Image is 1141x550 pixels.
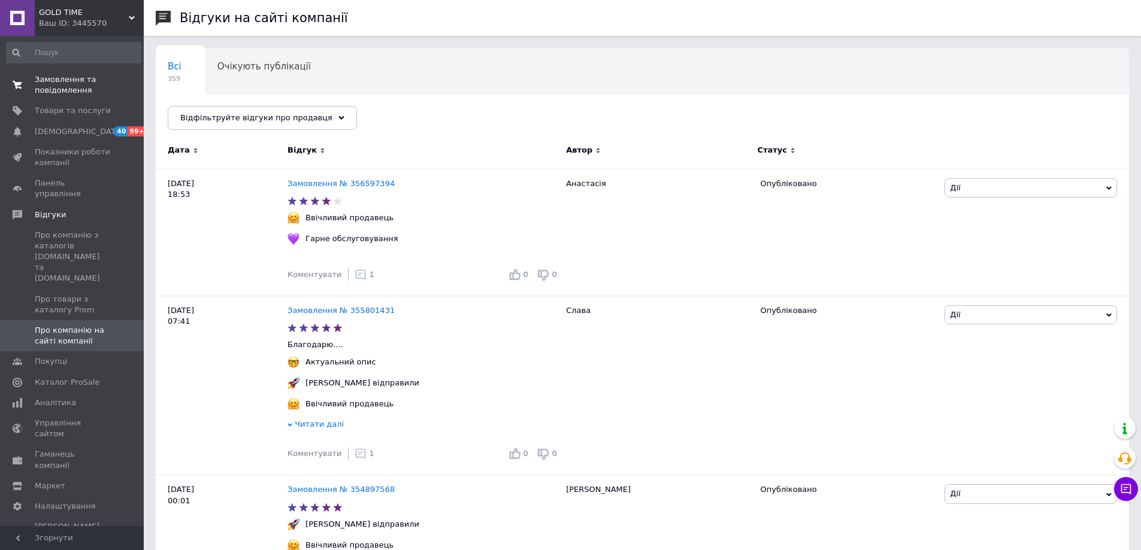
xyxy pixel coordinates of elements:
span: Дії [950,310,960,319]
a: Замовлення № 356597394 [287,179,395,188]
span: 0 [552,449,557,458]
div: Опубліковані без коментаря [156,94,313,139]
img: :hugging_face: [287,398,299,410]
div: Читати далі [287,419,560,433]
span: Каталог ProSale [35,377,99,388]
span: Очікують публікації [217,61,311,72]
span: Про товари з каталогу Prom [35,294,111,315]
span: 0 [523,449,528,458]
span: 99+ [128,126,147,136]
span: Дата [168,145,190,156]
span: Відгук [287,145,317,156]
span: Управління сайтом [35,418,111,439]
span: Дії [950,489,960,498]
div: Коментувати [287,448,341,459]
span: Коментувати [287,270,341,279]
div: Актуальний опис [302,357,379,367]
span: Автор [566,145,592,156]
span: Про компанію на сайті компанії [35,325,111,347]
span: Налаштування [35,501,96,512]
span: 1 [370,270,374,279]
img: :hugging_face: [287,212,299,224]
div: 1 [355,448,374,460]
div: Ввічливий продавець [302,399,397,409]
span: Всі [168,61,181,72]
img: :purple_heart: [287,233,299,245]
p: Благодарю.... [287,339,560,350]
div: [DATE] 18:53 [156,169,287,296]
img: :nerd_face: [287,356,299,368]
img: :rocket: [287,377,299,389]
span: Відфільтруйте відгуки про продавця [180,113,332,122]
span: Маркет [35,481,65,491]
div: Опубліковано [760,305,936,316]
span: [DEMOGRAPHIC_DATA] [35,126,123,137]
div: [PERSON_NAME] відправили [302,378,422,388]
span: 0 [552,270,557,279]
div: Коментувати [287,269,341,280]
span: 40 [114,126,128,136]
div: Опубліковано [760,484,936,495]
div: Ваш ID: 3445570 [39,18,144,29]
span: Статус [757,145,787,156]
input: Пошук [6,42,141,63]
div: [DATE] 07:41 [156,296,287,475]
div: Слава [560,296,754,475]
a: Замовлення № 354897568 [287,485,395,494]
span: GOLD TIME [39,7,129,18]
h1: Відгуки на сайті компанії [180,11,348,25]
span: Дії [950,183,960,192]
div: Ввічливий продавець [302,212,397,223]
img: :rocket: [287,518,299,530]
span: Коментувати [287,449,341,458]
span: 0 [523,270,528,279]
span: Гаманець компанії [35,449,111,470]
span: Товари та послуги [35,105,111,116]
div: [PERSON_NAME] відправили [302,519,422,530]
span: Покупці [35,356,67,367]
div: 1 [355,269,374,281]
a: Замовлення № 355801431 [287,306,395,315]
span: Панель управління [35,178,111,199]
span: 1 [370,449,374,458]
div: Опубліковано [760,178,936,189]
span: Показники роботи компанії [35,147,111,168]
span: Замовлення та повідомлення [35,74,111,96]
span: Відгуки [35,209,66,220]
button: Чат з покупцем [1114,477,1138,501]
span: 359 [168,74,181,83]
span: Опубліковані без комен... [168,107,289,117]
div: Гарне обслуговування [302,233,401,244]
span: Читати далі [295,420,344,429]
span: Аналітика [35,397,76,408]
div: Анастасія [560,169,754,296]
span: Про компанію з каталогів [DOMAIN_NAME] та [DOMAIN_NAME] [35,230,111,284]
